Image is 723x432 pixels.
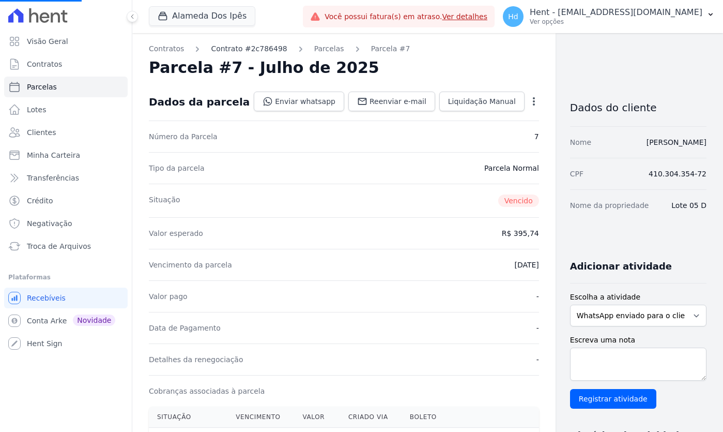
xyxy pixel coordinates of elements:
[340,407,402,428] th: Criado via
[149,43,184,54] a: Contratos
[27,293,66,303] span: Recebíveis
[4,145,128,166] a: Minha Carteira
[502,228,539,239] dd: R$ 395,74
[227,407,294,428] th: Vencimento
[570,389,656,409] input: Registrar atividade
[534,131,539,142] dd: 7
[402,407,460,428] th: Boleto
[149,291,188,302] dt: Valor pago
[570,101,706,114] h3: Dados do cliente
[325,11,487,22] span: Você possui fatura(s) em atraso.
[442,12,487,21] a: Ver detalhes
[671,200,706,211] dd: Lote 05 D
[27,82,57,92] span: Parcelas
[27,127,56,138] span: Clientes
[27,173,79,183] span: Transferências
[27,338,63,349] span: Hent Sign
[149,163,205,173] dt: Tipo da parcela
[4,77,128,97] a: Parcelas
[570,137,591,147] dt: Nome
[536,291,539,302] dd: -
[27,196,53,206] span: Crédito
[27,36,68,47] span: Visão Geral
[4,236,128,257] a: Troca de Arquivos
[149,323,221,333] dt: Data de Pagamento
[149,43,539,54] nav: Breadcrumb
[536,323,539,333] dd: -
[530,7,702,18] p: Hent - [EMAIL_ADDRESS][DOMAIN_NAME]
[149,6,255,26] button: Alameda Dos Ipês
[484,163,539,173] dd: Parcela Normal
[27,241,91,251] span: Troca de Arquivos
[530,18,702,26] p: Ver opções
[211,43,287,54] a: Contrato #2c786498
[4,190,128,211] a: Crédito
[4,288,128,308] a: Recebíveis
[149,131,218,142] dt: Número da Parcela
[649,169,706,179] dd: 410.304.354-72
[508,13,518,20] span: Hd
[348,92,435,111] a: Reenviar e-mail
[448,96,516,107] span: Liquidação Manual
[254,92,344,111] a: Enviar whatsapp
[570,292,706,303] label: Escolha a atividade
[149,354,243,365] dt: Detalhes da renegociação
[4,31,128,52] a: Visão Geral
[4,333,128,354] a: Hent Sign
[514,260,539,270] dd: [DATE]
[149,96,250,108] div: Dados da parcela
[439,92,525,111] a: Liquidação Manual
[149,386,265,396] dt: Cobranças associadas à parcela
[27,59,62,69] span: Contratos
[4,310,128,331] a: Conta Arke Novidade
[149,228,203,239] dt: Valor esperado
[370,96,426,107] span: Reenviar e-mail
[647,138,706,146] a: [PERSON_NAME]
[570,200,649,211] dt: Nome da propriedade
[4,168,128,188] a: Transferências
[149,195,180,207] dt: Situação
[536,354,539,365] dd: -
[8,271,124,284] div: Plataformas
[4,122,128,143] a: Clientes
[27,316,67,326] span: Conta Arke
[294,407,340,428] th: Valor
[314,43,344,54] a: Parcelas
[570,169,583,179] dt: CPF
[149,58,379,77] h2: Parcela #7 - Julho de 2025
[27,150,80,160] span: Minha Carteira
[371,43,410,54] a: Parcela #7
[73,315,115,326] span: Novidade
[27,105,47,115] span: Lotes
[570,335,706,346] label: Escreva uma nota
[495,2,723,31] button: Hd Hent - [EMAIL_ADDRESS][DOMAIN_NAME] Ver opções
[4,99,128,120] a: Lotes
[149,260,232,270] dt: Vencimento da parcela
[570,260,672,273] h3: Adicionar atividade
[27,218,72,229] span: Negativação
[4,213,128,234] a: Negativação
[498,195,539,207] span: Vencido
[4,54,128,75] a: Contratos
[149,407,227,428] th: Situação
